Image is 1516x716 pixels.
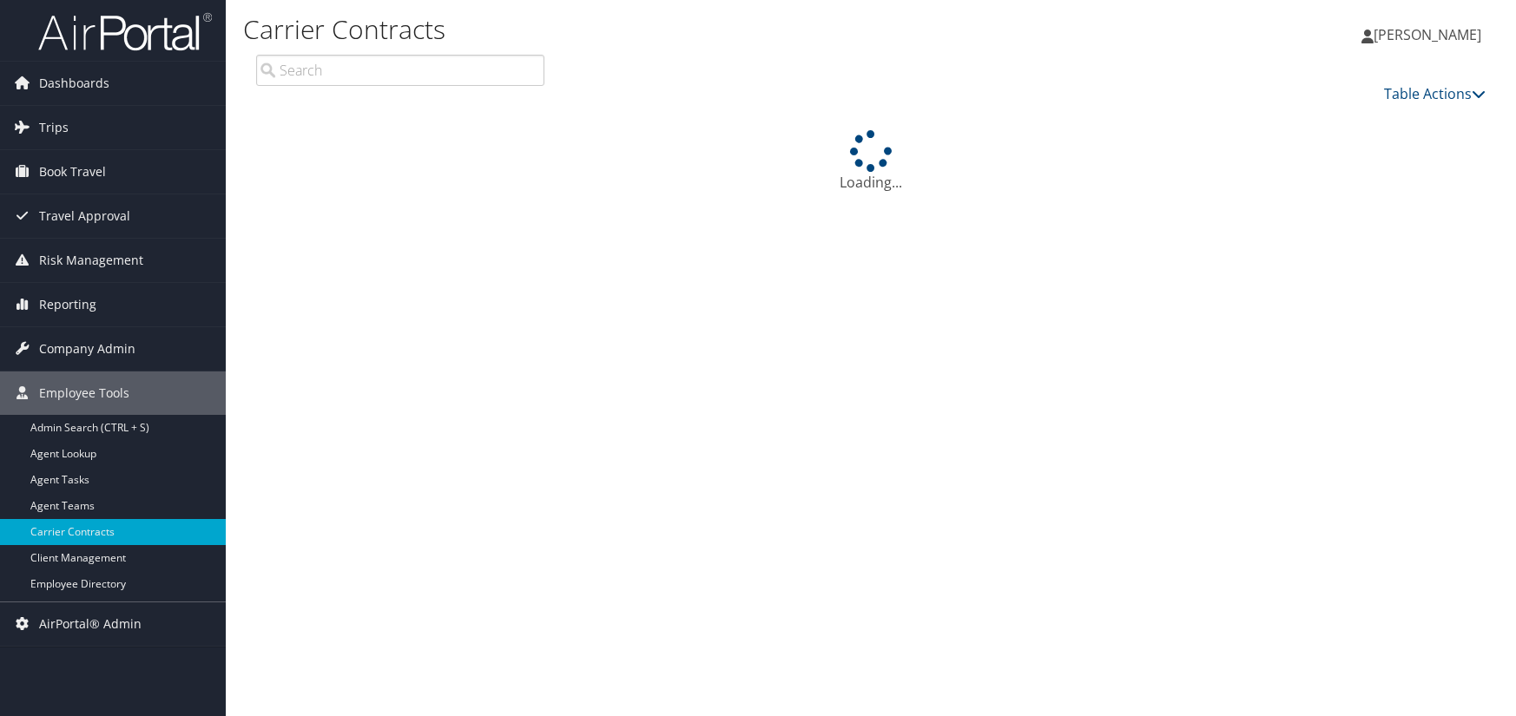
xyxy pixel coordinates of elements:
[243,130,1499,193] div: Loading...
[1384,84,1486,103] a: Table Actions
[39,602,142,646] span: AirPortal® Admin
[39,194,130,238] span: Travel Approval
[38,11,212,52] img: airportal-logo.png
[1361,9,1499,61] a: [PERSON_NAME]
[256,55,544,86] input: Search
[243,11,1080,48] h1: Carrier Contracts
[39,371,129,415] span: Employee Tools
[39,106,69,149] span: Trips
[39,239,143,282] span: Risk Management
[39,150,106,194] span: Book Travel
[1374,25,1481,44] span: [PERSON_NAME]
[39,283,96,326] span: Reporting
[39,327,135,371] span: Company Admin
[39,62,109,105] span: Dashboards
